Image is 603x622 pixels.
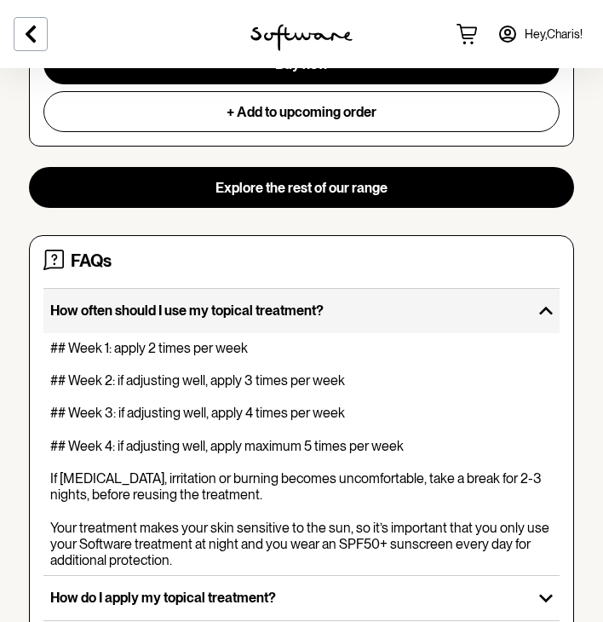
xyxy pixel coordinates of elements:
button: Explore the rest of our range [29,167,574,208]
span: Explore the rest of our range [215,180,388,196]
span: + Add to upcoming order [227,104,376,120]
a: Hey,Charis! [487,14,593,55]
button: How often should I use my topical treatment? [43,289,560,332]
p: How do I apply my topical treatment? [50,590,525,606]
h4: FAQs [71,253,112,268]
span: Hey, Charis ! [525,27,583,42]
div: How often should I use my topical treatment? [43,333,560,576]
button: How do I apply my topical treatment? [43,576,560,619]
button: + Add to upcoming order [43,91,560,132]
img: software logo [250,24,353,51]
p: How often should I use my topical treatment? [50,302,525,319]
div: ## Week 1: apply 2 times per week ## Week 2: if adjusting well, apply 3 times per week ## Week 3:... [50,340,560,569]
